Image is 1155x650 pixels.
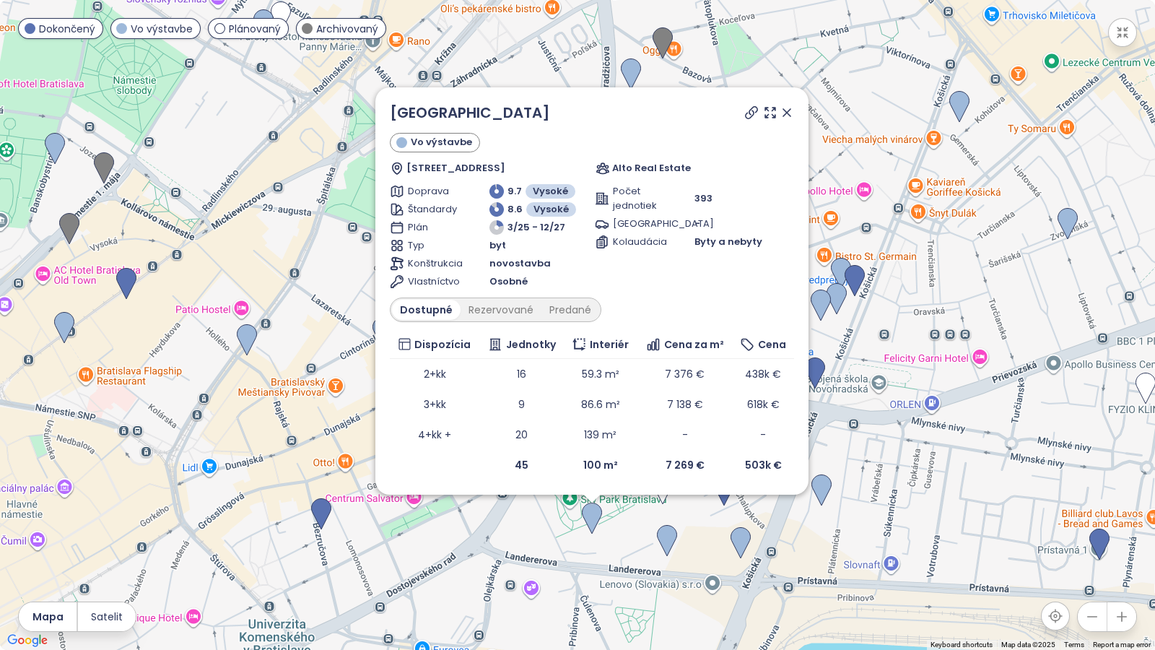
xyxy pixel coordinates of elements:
span: 618k € [747,397,780,412]
span: Kolaudácia [613,235,663,249]
span: Počet jednotiek [613,184,663,213]
span: Jednotky [506,337,556,352]
span: 7 138 € [667,397,703,412]
span: Satelit [91,609,123,625]
span: Plán [408,220,458,235]
td: 16 [479,359,564,389]
span: Vysoké [533,202,569,217]
a: [GEOGRAPHIC_DATA] [390,103,550,123]
div: Dostupné [392,300,461,320]
span: 438k € [745,367,781,381]
span: Vo výstavbe [131,21,193,37]
a: Terms (opens in new tab) [1064,641,1084,649]
span: Dispozícia [414,337,471,352]
b: 503k € [745,458,782,472]
button: Keyboard shortcuts [930,640,993,650]
span: 7 376 € [665,367,705,381]
span: Dokončený [39,21,95,37]
td: 86.6 m² [564,389,637,420]
span: byt [489,238,506,253]
span: Map data ©2025 [1001,641,1055,649]
span: - [694,217,700,230]
span: Konštrukcia [408,256,458,271]
a: Open this area in Google Maps (opens a new window) [4,631,51,650]
td: 20 [479,420,564,450]
td: 2+kk [390,359,479,389]
span: Doprava [408,184,458,199]
span: Vo výstavbe [411,135,472,149]
td: 59.3 m² [564,359,637,389]
b: 45 [515,458,528,472]
span: Štandardy [408,202,458,217]
td: 139 m² [564,420,637,450]
span: [GEOGRAPHIC_DATA] [613,217,663,231]
span: Alto Real Estate [612,161,691,175]
img: Google [4,631,51,650]
td: 3+kk [390,389,479,420]
span: - [682,428,688,442]
span: Archivovaný [316,21,378,37]
span: Plánovaný [229,21,281,37]
button: Mapa [19,602,77,631]
td: 4+kk + [390,420,479,450]
span: Osobné [489,274,528,289]
b: 100 m² [583,458,618,472]
div: Predané [541,300,599,320]
div: Rezervované [461,300,541,320]
span: 3/25 - 12/27 [507,220,565,235]
span: - [760,428,766,442]
span: Vysoké [533,184,568,199]
span: Byty a nebyty [694,235,762,249]
span: Vlastníctvo [408,274,458,289]
span: 9.7 [507,184,522,199]
span: Cena [758,337,786,352]
span: [STREET_ADDRESS] [406,161,505,175]
button: Satelit [78,602,136,631]
span: Typ [408,238,458,253]
span: Interiér [590,337,629,352]
span: Cena za m² [664,337,724,352]
span: Mapa [32,609,64,625]
span: 393 [694,191,712,206]
td: 9 [479,389,564,420]
span: novostavba [489,256,551,271]
a: Report a map error [1093,641,1151,649]
span: 8.6 [507,202,523,217]
b: 7 269 € [666,458,705,472]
